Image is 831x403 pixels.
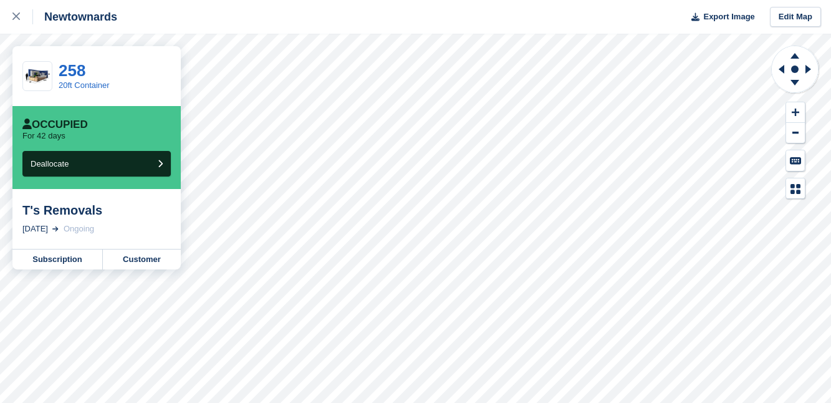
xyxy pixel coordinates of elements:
div: [DATE] [22,223,48,235]
button: Deallocate [22,151,171,177]
a: 20ft Container [59,80,110,90]
p: For 42 days [22,131,65,141]
span: Export Image [703,11,754,23]
div: Occupied [22,119,88,131]
span: Deallocate [31,159,69,168]
a: Subscription [12,250,103,269]
button: Map Legend [786,178,805,199]
img: 20-ft-container.jpg [23,66,52,87]
button: Zoom Out [786,123,805,143]
button: Export Image [684,7,755,27]
a: 258 [59,61,85,80]
div: T's Removals [22,203,171,218]
div: Ongoing [64,223,94,235]
button: Zoom In [786,102,805,123]
img: arrow-right-light-icn-cde0832a797a2874e46488d9cf13f60e5c3a73dbe684e267c42b8395dfbc2abf.svg [52,226,59,231]
button: Keyboard Shortcuts [786,150,805,171]
a: Edit Map [770,7,821,27]
a: Customer [103,250,181,269]
div: Newtownards [33,9,117,24]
